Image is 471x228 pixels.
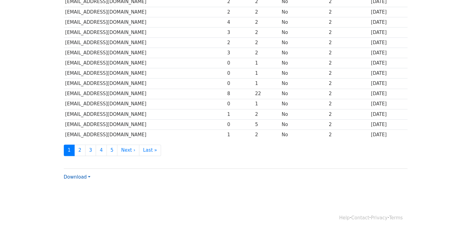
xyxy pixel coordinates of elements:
[369,78,408,89] td: [DATE]
[254,68,280,78] td: 1
[327,17,369,27] td: 2
[327,48,369,58] td: 2
[327,89,369,99] td: 2
[117,145,139,156] a: Next ›
[254,7,280,17] td: 2
[369,68,408,78] td: [DATE]
[280,27,327,37] td: No
[389,215,403,221] a: Terms
[327,27,369,37] td: 2
[280,89,327,99] td: No
[280,129,327,140] td: No
[254,99,280,109] td: 1
[226,68,254,78] td: 0
[369,58,408,68] td: [DATE]
[64,99,226,109] td: [EMAIL_ADDRESS][DOMAIN_NAME]
[226,78,254,89] td: 0
[369,89,408,99] td: [DATE]
[64,119,226,129] td: [EMAIL_ADDRESS][DOMAIN_NAME]
[369,17,408,27] td: [DATE]
[226,48,254,58] td: 3
[327,119,369,129] td: 2
[64,109,226,119] td: [EMAIL_ADDRESS][DOMAIN_NAME]
[254,27,280,37] td: 2
[280,78,327,89] td: No
[96,145,107,156] a: 4
[74,145,85,156] a: 2
[64,89,226,99] td: [EMAIL_ADDRESS][DOMAIN_NAME]
[254,129,280,140] td: 2
[369,38,408,48] td: [DATE]
[327,68,369,78] td: 2
[440,198,471,228] iframe: Chat Widget
[369,7,408,17] td: [DATE]
[280,17,327,27] td: No
[254,78,280,89] td: 1
[64,145,75,156] a: 1
[369,27,408,37] td: [DATE]
[254,38,280,48] td: 2
[280,119,327,129] td: No
[64,48,226,58] td: [EMAIL_ADDRESS][DOMAIN_NAME]
[64,7,226,17] td: [EMAIL_ADDRESS][DOMAIN_NAME]
[254,119,280,129] td: 5
[369,119,408,129] td: [DATE]
[64,17,226,27] td: [EMAIL_ADDRESS][DOMAIN_NAME]
[64,27,226,37] td: [EMAIL_ADDRESS][DOMAIN_NAME]
[254,89,280,99] td: 22
[64,174,90,180] a: Download
[327,38,369,48] td: 2
[226,109,254,119] td: 1
[327,129,369,140] td: 2
[280,48,327,58] td: No
[64,38,226,48] td: [EMAIL_ADDRESS][DOMAIN_NAME]
[327,99,369,109] td: 2
[327,78,369,89] td: 2
[371,215,387,221] a: Privacy
[280,58,327,68] td: No
[139,145,161,156] a: Last »
[351,215,369,221] a: Contact
[254,109,280,119] td: 2
[226,99,254,109] td: 0
[64,129,226,140] td: [EMAIL_ADDRESS][DOMAIN_NAME]
[226,89,254,99] td: 8
[226,7,254,17] td: 2
[226,58,254,68] td: 0
[226,27,254,37] td: 3
[327,7,369,17] td: 2
[226,38,254,48] td: 2
[85,145,96,156] a: 3
[254,48,280,58] td: 2
[369,48,408,58] td: [DATE]
[64,58,226,68] td: [EMAIL_ADDRESS][DOMAIN_NAME]
[226,119,254,129] td: 0
[64,68,226,78] td: [EMAIL_ADDRESS][DOMAIN_NAME]
[280,109,327,119] td: No
[226,129,254,140] td: 1
[369,129,408,140] td: [DATE]
[254,17,280,27] td: 2
[339,215,350,221] a: Help
[280,7,327,17] td: No
[226,17,254,27] td: 4
[64,78,226,89] td: [EMAIL_ADDRESS][DOMAIN_NAME]
[280,68,327,78] td: No
[280,99,327,109] td: No
[369,99,408,109] td: [DATE]
[107,145,118,156] a: 5
[369,109,408,119] td: [DATE]
[327,58,369,68] td: 2
[327,109,369,119] td: 2
[280,38,327,48] td: No
[254,58,280,68] td: 1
